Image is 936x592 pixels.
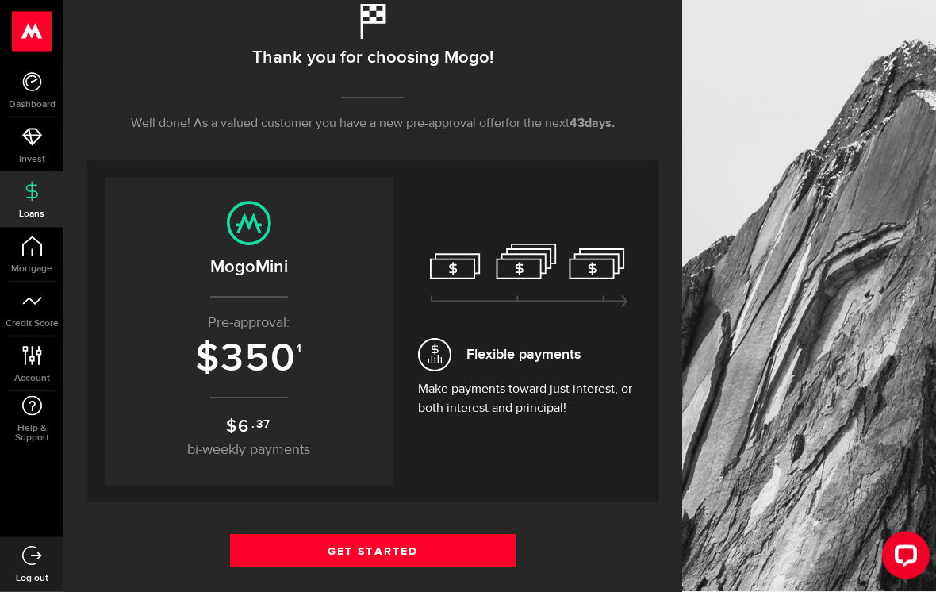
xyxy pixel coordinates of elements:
span: days. [585,118,615,131]
p: Pre-approval: [121,313,378,335]
span: Well done! As a valued customer you have a new pre-approval offer [131,118,505,131]
h2: MogoMini [121,255,378,281]
sup: 1 [297,343,303,357]
span: bi-weekly payments [187,444,310,458]
span: 43 [570,118,585,131]
span: Flexible payments [466,344,581,366]
span: $ [226,417,238,438]
h2: Thank you for choosing Mogo! [252,42,493,75]
span: 350 [221,336,297,383]
p: Make payments toward just interest, or both interest and principal! [418,381,640,419]
a: Get Started [230,535,516,568]
iframe: LiveChat chat widget [869,525,936,592]
span: 6 [238,417,250,438]
sup: .37 [251,417,271,434]
span: for the next [505,118,570,131]
span: $ [195,336,221,383]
